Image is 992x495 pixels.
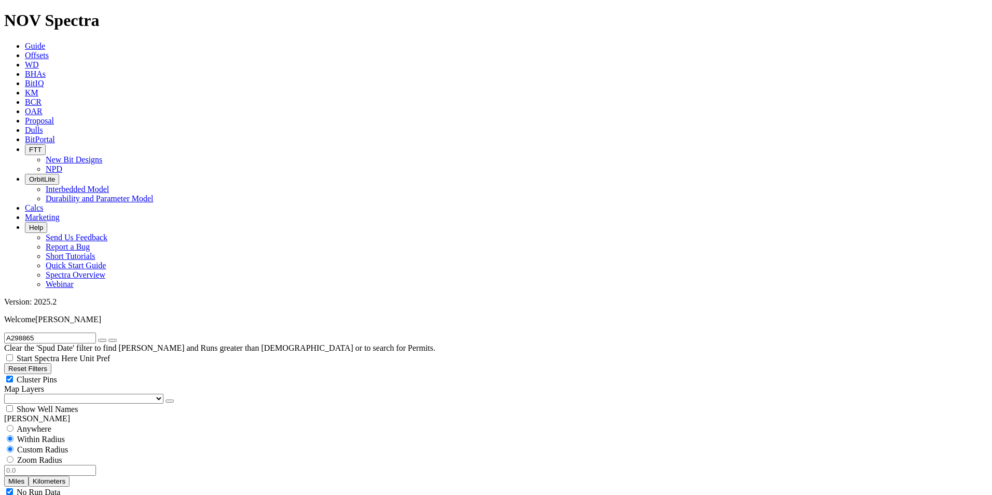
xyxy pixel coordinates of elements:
[25,203,44,212] a: Calcs
[6,354,13,361] input: Start Spectra Here
[4,476,29,487] button: Miles
[25,222,47,233] button: Help
[25,70,46,78] a: BHAs
[25,42,45,50] a: Guide
[25,213,60,222] a: Marketing
[46,233,107,242] a: Send Us Feedback
[25,60,39,69] a: WD
[4,465,96,476] input: 0.0
[46,164,62,173] a: NPD
[46,252,95,260] a: Short Tutorials
[4,363,51,374] button: Reset Filters
[4,315,988,324] p: Welcome
[17,456,62,464] span: Zoom Radius
[46,194,154,203] a: Durability and Parameter Model
[4,333,96,343] input: Search
[46,270,105,279] a: Spectra Overview
[25,98,42,106] a: BCR
[25,51,49,60] a: Offsets
[4,343,435,352] span: Clear the 'Spud Date' filter to find [PERSON_NAME] and Runs greater than [DEMOGRAPHIC_DATA] or to...
[46,280,74,288] a: Webinar
[4,297,988,307] div: Version: 2025.2
[17,405,78,414] span: Show Well Names
[25,135,55,144] a: BitPortal
[4,414,988,423] div: [PERSON_NAME]
[4,384,44,393] span: Map Layers
[25,88,38,97] a: KM
[29,175,55,183] span: OrbitLite
[29,476,70,487] button: Kilometers
[17,445,68,454] span: Custom Radius
[29,224,43,231] span: Help
[46,242,90,251] a: Report a Bug
[29,146,42,154] span: FTT
[25,79,44,88] a: BitIQ
[25,107,43,116] a: OAR
[25,116,54,125] a: Proposal
[46,155,102,164] a: New Bit Designs
[4,11,988,30] h1: NOV Spectra
[35,315,101,324] span: [PERSON_NAME]
[17,435,65,444] span: Within Radius
[17,354,77,363] span: Start Spectra Here
[25,174,59,185] button: OrbitLite
[17,375,57,384] span: Cluster Pins
[46,261,106,270] a: Quick Start Guide
[79,354,110,363] span: Unit Pref
[17,424,51,433] span: Anywhere
[25,126,43,134] a: Dulls
[46,185,109,194] a: Interbedded Model
[25,144,46,155] button: FTT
